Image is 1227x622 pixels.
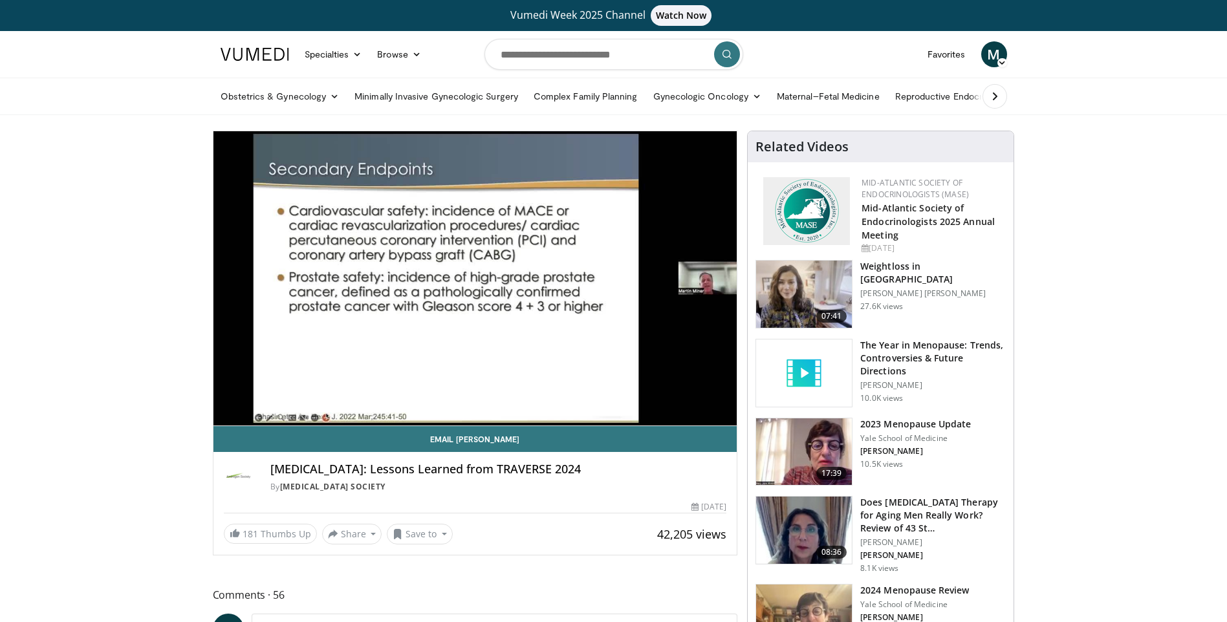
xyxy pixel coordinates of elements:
[860,433,971,444] p: Yale School of Medicine
[756,418,852,486] img: 1b7e2ecf-010f-4a61-8cdc-5c411c26c8d3.150x105_q85_crop-smart_upscale.jpg
[862,242,1003,254] div: [DATE]
[646,83,769,109] a: Gynecologic Oncology
[213,586,738,603] span: Comments 56
[860,496,1006,535] h3: Does [MEDICAL_DATA] Therapy for Aging Men Really Work? Review of 43 St…
[860,418,971,431] h3: 2023 Menopause Update
[755,418,1006,486] a: 17:39 2023 Menopause Update Yale School of Medicine [PERSON_NAME] 10.5K views
[860,537,1006,548] p: [PERSON_NAME]
[270,481,727,493] div: By
[270,462,727,477] h4: [MEDICAL_DATA]: Lessons Learned from TRAVERSE 2024
[387,524,453,544] button: Save to
[860,301,903,312] p: 27.6K views
[484,39,743,70] input: Search topics, interventions
[860,339,1006,378] h3: The Year in Menopause: Trends, Controversies & Future Directions
[213,426,737,452] a: Email [PERSON_NAME]
[755,339,1006,407] a: The Year in Menopause: Trends, Controversies & Future Directions [PERSON_NAME] 10.0K views
[347,83,526,109] a: Minimally Invasive Gynecologic Surgery
[322,524,382,544] button: Share
[755,260,1006,328] a: 07:41 Weightloss in [GEOGRAPHIC_DATA] [PERSON_NAME] [PERSON_NAME] 27.6K views
[763,177,850,245] img: f382488c-070d-4809-84b7-f09b370f5972.png.150x105_q85_autocrop_double_scale_upscale_version-0.2.png
[280,481,385,492] a: [MEDICAL_DATA] Society
[755,496,1006,574] a: 08:36 Does [MEDICAL_DATA] Therapy for Aging Men Really Work? Review of 43 St… [PERSON_NAME] [PERS...
[223,5,1005,26] a: Vumedi Week 2025 ChannelWatch Now
[920,41,973,67] a: Favorites
[213,131,737,426] video-js: Video Player
[860,550,1006,561] p: [PERSON_NAME]
[860,393,903,403] p: 10.0K views
[224,462,255,493] img: Androgen Society
[243,528,258,540] span: 181
[526,83,646,109] a: Complex Family Planning
[755,139,849,155] h4: Related Videos
[860,599,969,610] p: Yale School of Medicine
[816,310,847,323] span: 07:41
[860,446,971,456] p: [PERSON_NAME]
[816,467,847,480] span: 17:39
[860,584,969,597] h3: 2024 Menopause Review
[769,83,887,109] a: Maternal–Fetal Medicine
[756,261,852,328] img: 9983fed1-7565-45be-8934-aef1103ce6e2.150x105_q85_crop-smart_upscale.jpg
[860,288,1006,299] p: [PERSON_NAME] [PERSON_NAME]
[221,48,289,61] img: VuMedi Logo
[224,524,317,544] a: 181 Thumbs Up
[691,501,726,513] div: [DATE]
[213,83,347,109] a: Obstetrics & Gynecology
[860,380,1006,391] p: [PERSON_NAME]
[860,260,1006,286] h3: Weightloss in [GEOGRAPHIC_DATA]
[981,41,1007,67] a: M
[887,83,1104,109] a: Reproductive Endocrinology & [MEDICAL_DATA]
[657,526,726,542] span: 42,205 views
[756,339,852,407] img: video_placeholder_short.svg
[756,497,852,564] img: 4d4bce34-7cbb-4531-8d0c-5308a71d9d6c.150x105_q85_crop-smart_upscale.jpg
[369,41,429,67] a: Browse
[816,546,847,559] span: 08:36
[862,177,969,200] a: Mid-Atlantic Society of Endocrinologists (MASE)
[297,41,370,67] a: Specialties
[860,459,903,469] p: 10.5K views
[651,5,712,26] span: Watch Now
[860,563,898,574] p: 8.1K views
[862,202,995,241] a: Mid-Atlantic Society of Endocrinologists 2025 Annual Meeting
